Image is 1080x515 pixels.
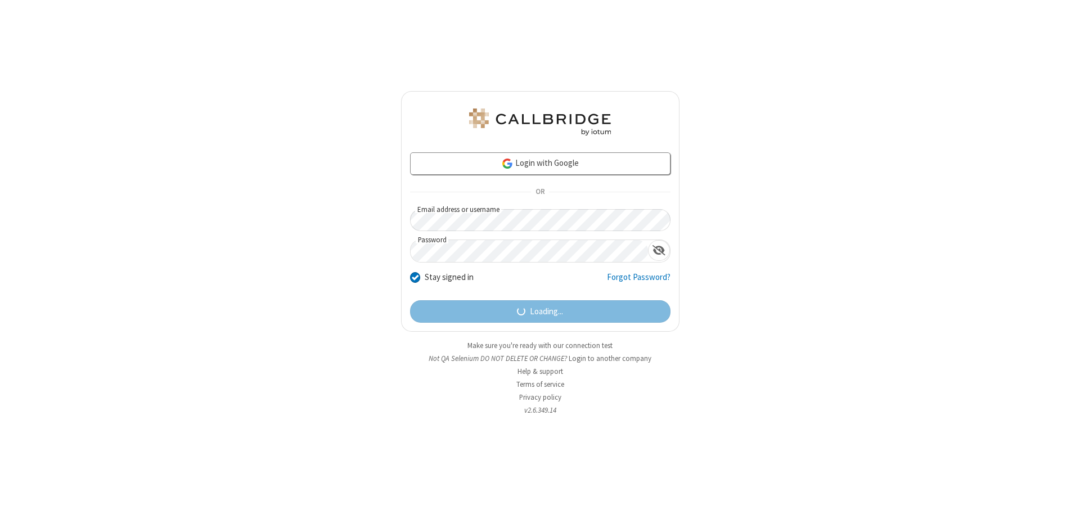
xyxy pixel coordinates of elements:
a: Make sure you're ready with our connection test [467,341,613,350]
span: OR [531,184,549,200]
input: Password [411,240,648,262]
input: Email address or username [410,209,670,231]
button: Loading... [410,300,670,323]
label: Stay signed in [425,271,474,284]
div: Show password [648,240,670,261]
li: Not QA Selenium DO NOT DELETE OR CHANGE? [401,353,679,364]
a: Terms of service [516,380,564,389]
span: Loading... [530,305,563,318]
img: google-icon.png [501,157,514,170]
a: Login with Google [410,152,670,175]
a: Help & support [517,367,563,376]
button: Login to another company [569,353,651,364]
li: v2.6.349.14 [401,405,679,415]
img: QA Selenium DO NOT DELETE OR CHANGE [467,109,613,135]
a: Privacy policy [519,392,561,402]
a: Forgot Password? [607,271,670,292]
